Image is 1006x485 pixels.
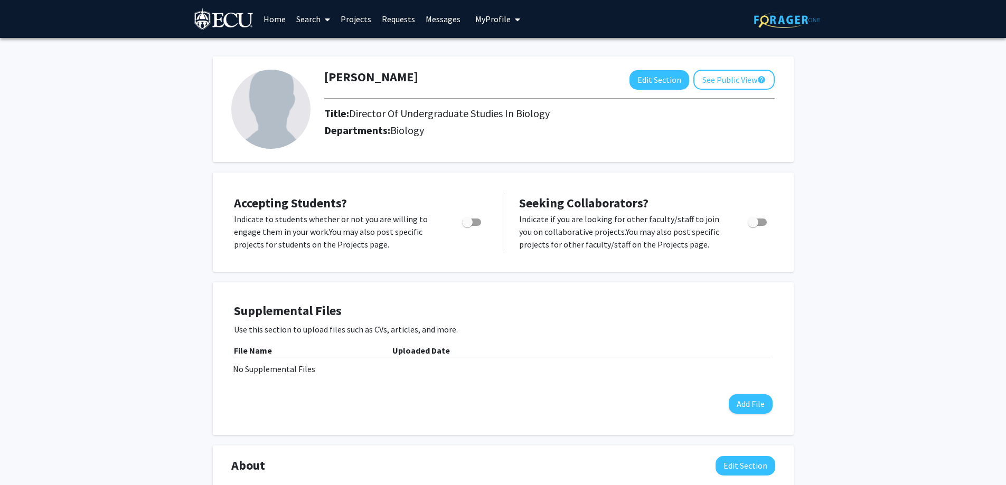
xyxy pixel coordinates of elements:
[754,12,820,28] img: ForagerOne Logo
[234,303,773,319] h4: Supplemental Files
[475,14,511,24] span: My Profile
[693,70,775,90] button: See Public View
[716,456,775,476] button: Edit About
[629,70,689,90] button: Edit Section
[194,8,255,32] img: East Carolina University Logo
[291,1,335,37] a: Search
[335,1,377,37] a: Projects
[231,456,265,475] span: About
[349,107,550,120] span: Director Of Undergraduate Studies In Biology
[258,1,291,37] a: Home
[316,124,783,137] h2: Departments:
[234,345,272,356] b: File Name
[744,213,773,229] div: Toggle
[324,70,418,85] h1: [PERSON_NAME]
[324,107,550,120] h2: Title:
[392,345,450,356] b: Uploaded Date
[234,323,773,336] p: Use this section to upload files such as CVs, articles, and more.
[377,1,420,37] a: Requests
[519,213,728,251] p: Indicate if you are looking for other faculty/staff to join you on collaborative projects. You ma...
[757,73,766,86] mat-icon: help
[729,394,773,414] button: Add File
[390,123,424,137] span: Biology
[233,363,774,375] div: No Supplemental Files
[8,438,45,477] iframe: Chat
[519,195,648,211] span: Seeking Collaborators?
[420,1,466,37] a: Messages
[231,70,311,149] img: Profile Picture
[234,213,442,251] p: Indicate to students whether or not you are willing to engage them in your work. You may also pos...
[234,195,347,211] span: Accepting Students?
[458,213,487,229] div: Toggle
